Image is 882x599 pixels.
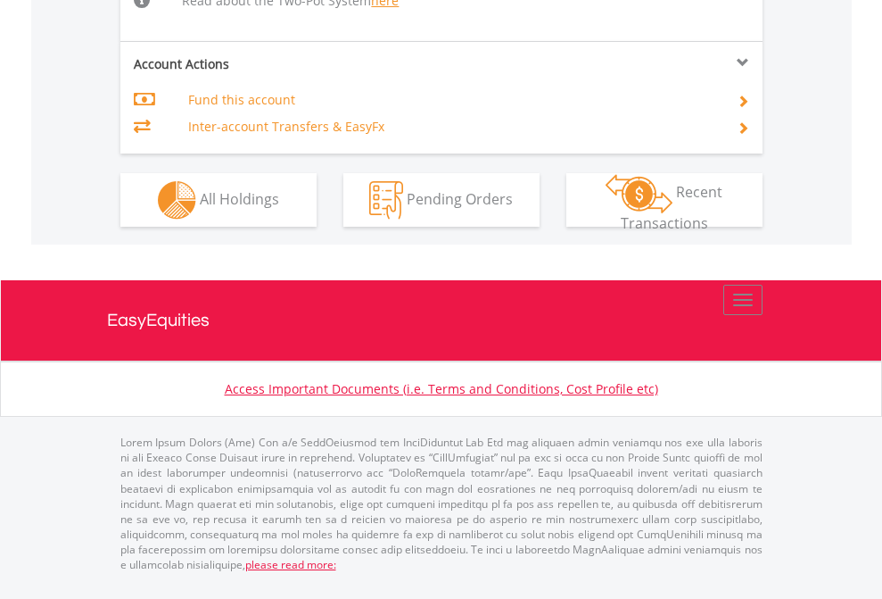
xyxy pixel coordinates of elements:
td: Fund this account [188,87,715,113]
p: Lorem Ipsum Dolors (Ame) Con a/e SeddOeiusmod tem InciDiduntut Lab Etd mag aliquaen admin veniamq... [120,435,762,572]
img: holdings-wht.png [158,181,196,220]
span: All Holdings [200,188,279,208]
td: Inter-account Transfers & EasyFx [188,113,715,140]
button: Pending Orders [343,173,540,227]
a: EasyEquities [107,280,776,361]
div: Account Actions [120,55,441,73]
a: Access Important Documents (i.e. Terms and Conditions, Cost Profile etc) [225,380,658,397]
button: Recent Transactions [566,173,762,227]
img: pending_instructions-wht.png [369,181,403,220]
span: Pending Orders [407,188,513,208]
button: All Holdings [120,173,317,227]
img: transactions-zar-wht.png [606,174,672,213]
a: please read more: [245,557,336,572]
